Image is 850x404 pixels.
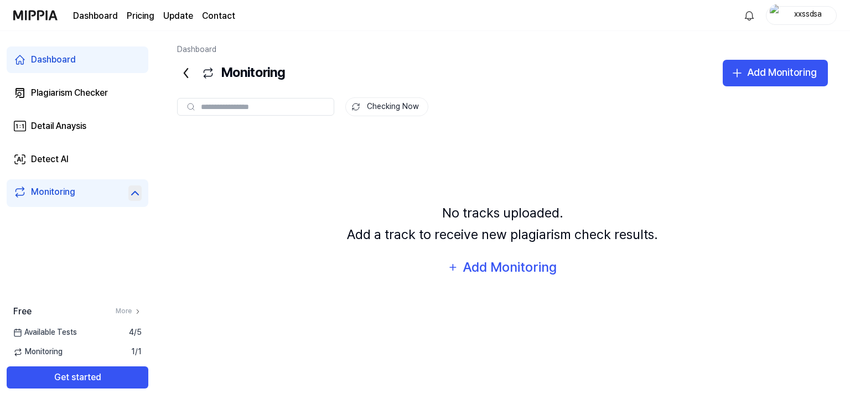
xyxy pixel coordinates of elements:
[163,9,193,23] a: Update
[31,153,69,166] div: Detect AI
[13,346,63,358] span: Monitoring
[770,4,783,27] img: profile
[31,86,108,100] div: Plagiarism Checker
[462,257,558,278] div: Add Monitoring
[131,346,142,358] span: 1 / 1
[747,65,817,81] div: Add Monitoring
[31,53,76,66] div: Dashboard
[177,60,285,86] div: Monitoring
[13,185,124,201] a: Monitoring
[13,305,32,318] span: Free
[129,327,142,338] span: 4 / 5
[13,327,77,338] span: Available Tests
[177,45,216,54] a: Dashboard
[345,97,428,116] button: Checking Now
[743,9,756,22] img: 알림
[73,9,118,23] a: Dashboard
[347,203,658,245] div: No tracks uploaded. Add a track to receive new plagiarism check results.
[7,146,148,173] a: Detect AI
[7,46,148,73] a: Dashboard
[116,307,142,316] a: More
[766,6,837,25] button: profilexxssdsa
[723,60,828,86] button: Add Monitoring
[31,120,86,133] div: Detail Anaysis
[7,366,148,389] button: Get started
[440,254,564,281] button: Add Monitoring
[127,9,154,23] a: Pricing
[786,9,830,21] div: xxssdsa
[31,185,75,201] div: Monitoring
[7,80,148,106] a: Plagiarism Checker
[7,113,148,139] a: Detail Anaysis
[202,9,235,23] a: Contact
